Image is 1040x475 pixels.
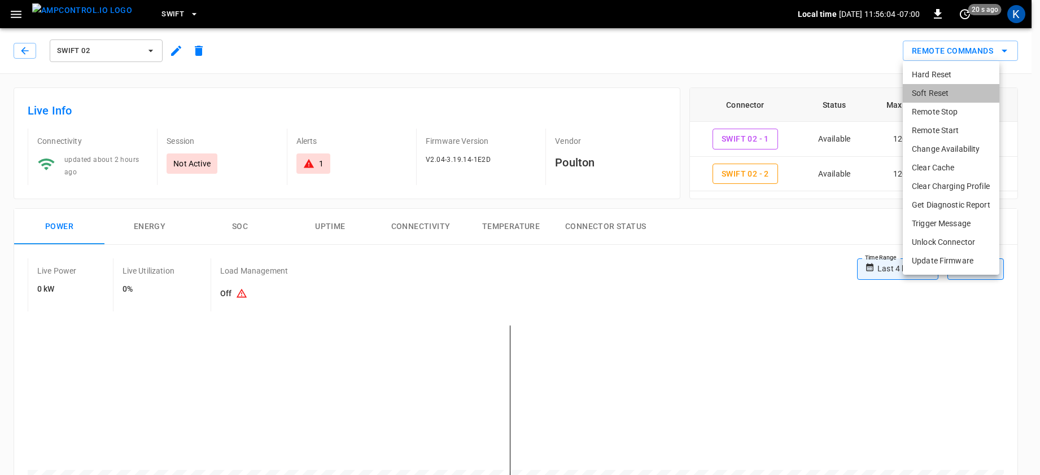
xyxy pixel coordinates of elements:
li: Clear Charging Profile [903,177,999,196]
li: Remote Stop [903,103,999,121]
li: Get Diagnostic Report [903,196,999,214]
li: Trigger Message [903,214,999,233]
li: Unlock Connector [903,233,999,252]
li: Soft Reset [903,84,999,103]
li: Hard Reset [903,65,999,84]
li: Clear Cache [903,159,999,177]
li: Remote Start [903,121,999,140]
li: Change Availability [903,140,999,159]
li: Update Firmware [903,252,999,270]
